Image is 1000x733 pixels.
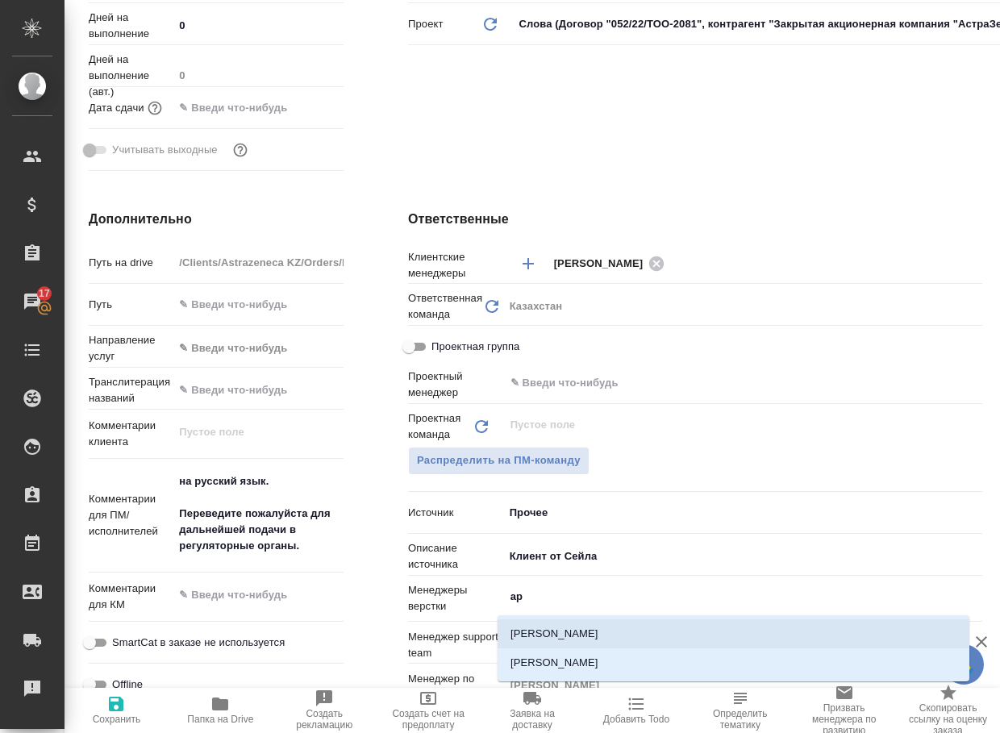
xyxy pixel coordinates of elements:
[187,714,253,725] span: Папка на Drive
[282,708,367,731] span: Создать рекламацию
[498,648,969,677] li: [PERSON_NAME]
[89,581,173,613] p: Комментарии для КМ
[408,210,982,229] h4: Ответственные
[93,714,141,725] span: Сохранить
[896,688,1000,733] button: Скопировать ссылку на оценку заказа
[112,677,143,693] span: Offline
[173,251,344,274] input: Пустое поле
[89,255,173,271] p: Путь на drive
[144,98,165,119] button: Если добавить услуги и заполнить их объемом, то дата рассчитается автоматически
[173,96,315,119] input: ✎ Введи что-нибудь
[89,10,173,42] p: Дней на выполнение
[173,293,344,316] input: ✎ Введи что-нибудь
[173,335,344,362] div: ✎ Введи что-нибудь
[230,140,251,160] button: Выбери, если сб и вс нужно считать рабочими днями для выполнения заказа.
[408,410,472,443] p: Проектная команда
[698,708,782,731] span: Определить тематику
[408,447,590,475] button: Распределить на ПМ-команду
[792,688,896,733] button: Призвать менеджера по развитию
[554,256,653,272] span: [PERSON_NAME]
[973,262,977,265] button: Open
[89,374,173,406] p: Транслитерация названий
[498,619,969,648] li: [PERSON_NAME]
[973,381,977,385] button: Open
[408,290,482,323] p: Ответственная команда
[377,688,481,733] button: Создать счет на предоплату
[603,714,669,725] span: Добавить Todo
[89,210,344,229] h4: Дополнительно
[408,505,504,521] p: Источник
[504,544,982,568] input: ✎ Введи что-нибудь
[490,708,575,731] span: Заявка на доставку
[509,587,923,606] input: ✎ Введи что-нибудь
[408,582,504,614] p: Менеджеры верстки
[688,688,792,733] button: Определить тематику
[417,452,581,470] span: Распределить на ПМ-команду
[4,281,60,322] a: 17
[386,708,471,731] span: Создать счет на предоплату
[408,16,444,32] p: Проект
[408,629,504,661] p: Менеджер support team
[408,671,504,703] p: Менеджер по развитию
[173,468,344,560] textarea: на русский язык. Переведите пожалуйста для дальнейшей подачи в регуляторные органы.
[509,373,923,393] input: ✎ Введи что-нибудь
[89,297,173,313] p: Путь
[89,100,144,116] p: Дата сдачи
[504,499,982,527] div: Прочее
[65,688,169,733] button: Сохранить
[173,14,344,37] input: ✎ Введи что-нибудь
[509,415,944,435] input: Пустое поле
[481,688,585,733] button: Заявка на доставку
[509,244,548,283] button: Добавить менеджера
[431,339,519,355] span: Проектная группа
[273,688,377,733] button: Создать рекламацию
[973,595,977,598] button: Close
[584,688,688,733] button: Добавить Todo
[89,418,173,450] p: Комментарии клиента
[173,378,344,402] input: ✎ Введи что-нибудь
[89,332,173,364] p: Направление услуг
[89,491,173,539] p: Комментарии для ПМ/исполнителей
[29,285,60,302] span: 17
[169,688,273,733] button: Папка на Drive
[112,142,218,158] span: Учитывать выходные
[112,635,285,651] span: SmartCat в заказе не используется
[89,52,173,100] p: Дней на выполнение (авт.)
[179,340,324,356] div: ✎ Введи что-нибудь
[504,293,982,320] div: Казахстан
[554,253,670,273] div: [PERSON_NAME]
[408,369,504,401] p: Проектный менеджер
[408,249,504,281] p: Клиентские менеджеры
[408,540,504,573] p: Описание источника
[173,64,344,87] input: Пустое поле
